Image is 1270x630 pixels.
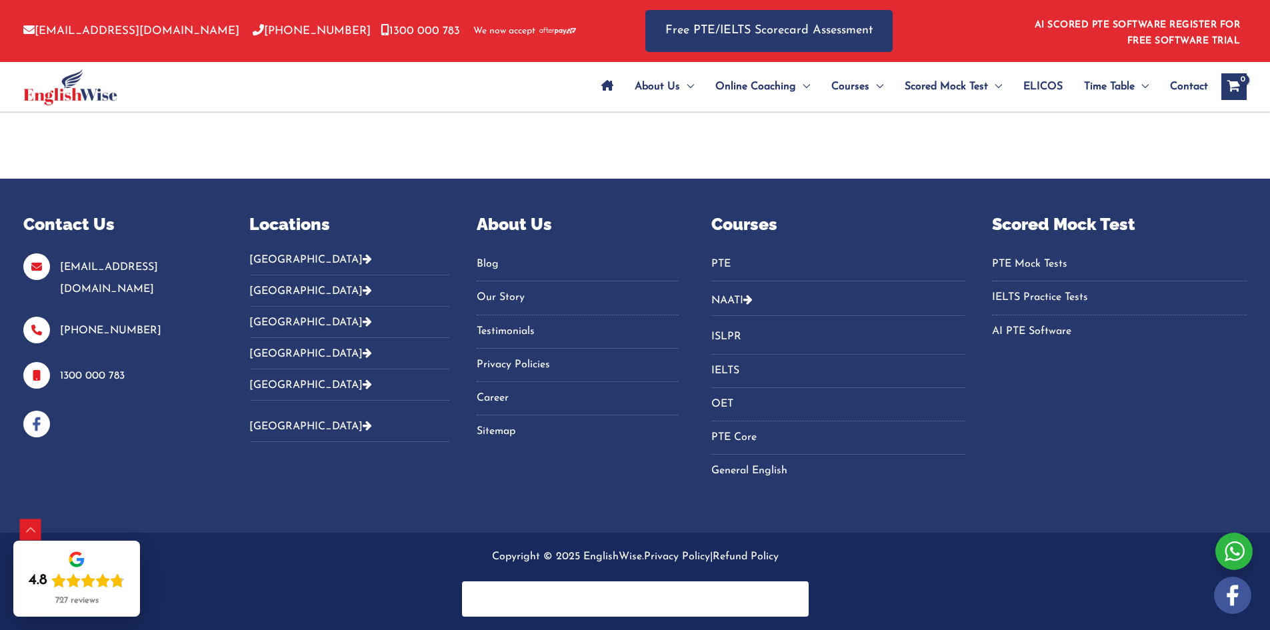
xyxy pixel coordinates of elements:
a: Free PTE/IELTS Scorecard Assessment [645,10,893,52]
button: [GEOGRAPHIC_DATA] [249,307,450,338]
a: [EMAIL_ADDRESS][DOMAIN_NAME] [60,262,158,295]
a: View Shopping Cart, empty [1221,73,1247,100]
a: PTE Core [711,427,966,449]
button: [GEOGRAPHIC_DATA] [249,411,450,442]
span: Menu Toggle [680,63,694,110]
a: OET [711,393,966,415]
p: Contact Us [23,212,216,237]
img: cropped-ew-logo [23,69,117,105]
aside: Footer Widget 1 [23,212,216,437]
a: CoursesMenu Toggle [821,63,894,110]
nav: Menu [711,253,966,281]
span: Contact [1170,63,1208,110]
nav: Menu [711,326,966,482]
aside: Footer Widget 4 [711,212,966,499]
a: Our Story [477,287,677,309]
a: [PHONE_NUMBER] [253,25,371,37]
div: 727 reviews [55,595,99,606]
aside: Footer Widget 3 [477,212,677,460]
a: Blog [477,253,677,275]
a: AI PTE Software [992,321,1247,343]
aside: Footer Widget 2 [249,212,450,453]
a: 1300 000 783 [381,25,460,37]
img: Afterpay-Logo [539,27,576,35]
span: ELICOS [1023,63,1063,110]
p: Courses [711,212,966,237]
a: IELTS [711,360,966,382]
a: Privacy Policies [477,354,677,376]
a: ISLPR [711,326,966,348]
p: Scored Mock Test [992,212,1247,237]
span: Menu Toggle [1135,63,1149,110]
a: [GEOGRAPHIC_DATA] [249,380,372,391]
a: Online CoachingMenu Toggle [705,63,821,110]
button: [GEOGRAPHIC_DATA] [249,369,450,401]
a: [GEOGRAPHIC_DATA] [249,421,372,432]
iframe: PayPal Message 2 [475,590,795,602]
a: AI SCORED PTE SOFTWARE REGISTER FOR FREE SOFTWARE TRIAL [1035,20,1241,46]
a: IELTS Practice Tests [992,287,1247,309]
p: Locations [249,212,450,237]
span: Menu Toggle [869,63,883,110]
a: About UsMenu Toggle [624,63,705,110]
a: PTE [711,253,966,275]
button: [GEOGRAPHIC_DATA] [249,338,450,369]
img: facebook-blue-icons.png [23,411,50,437]
a: Testimonials [477,321,677,343]
a: NAATI [711,295,743,306]
span: Scored Mock Test [905,63,988,110]
a: Scored Mock TestMenu Toggle [894,63,1013,110]
a: [PHONE_NUMBER] [60,325,161,336]
div: Rating: 4.8 out of 5 [29,571,125,590]
button: NAATI [711,285,966,316]
span: Courses [831,63,869,110]
img: white-facebook.png [1214,577,1251,614]
a: PTE Mock Tests [992,253,1247,275]
span: Menu Toggle [796,63,810,110]
span: Time Table [1084,63,1135,110]
nav: Menu [992,253,1247,343]
nav: Site Navigation: Main Menu [591,63,1208,110]
a: General English [711,460,966,482]
a: Career [477,387,677,409]
a: ELICOS [1013,63,1073,110]
aside: Header Widget 1 [1027,9,1247,53]
button: [GEOGRAPHIC_DATA] [249,275,450,307]
span: About Us [635,63,680,110]
div: 4.8 [29,571,47,590]
a: Sitemap [477,421,677,443]
p: About Us [477,212,677,237]
span: Menu Toggle [988,63,1002,110]
a: [EMAIL_ADDRESS][DOMAIN_NAME] [23,25,239,37]
a: Privacy Policy [644,551,710,562]
span: Online Coaching [715,63,796,110]
span: We now accept [473,25,535,38]
a: Contact [1159,63,1208,110]
button: [GEOGRAPHIC_DATA] [249,253,450,275]
nav: Menu [477,253,677,443]
a: Refund Policy [713,551,779,562]
a: Time TableMenu Toggle [1073,63,1159,110]
a: 1300 000 783 [60,371,125,381]
p: Copyright © 2025 EnglishWise. | [23,546,1247,568]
